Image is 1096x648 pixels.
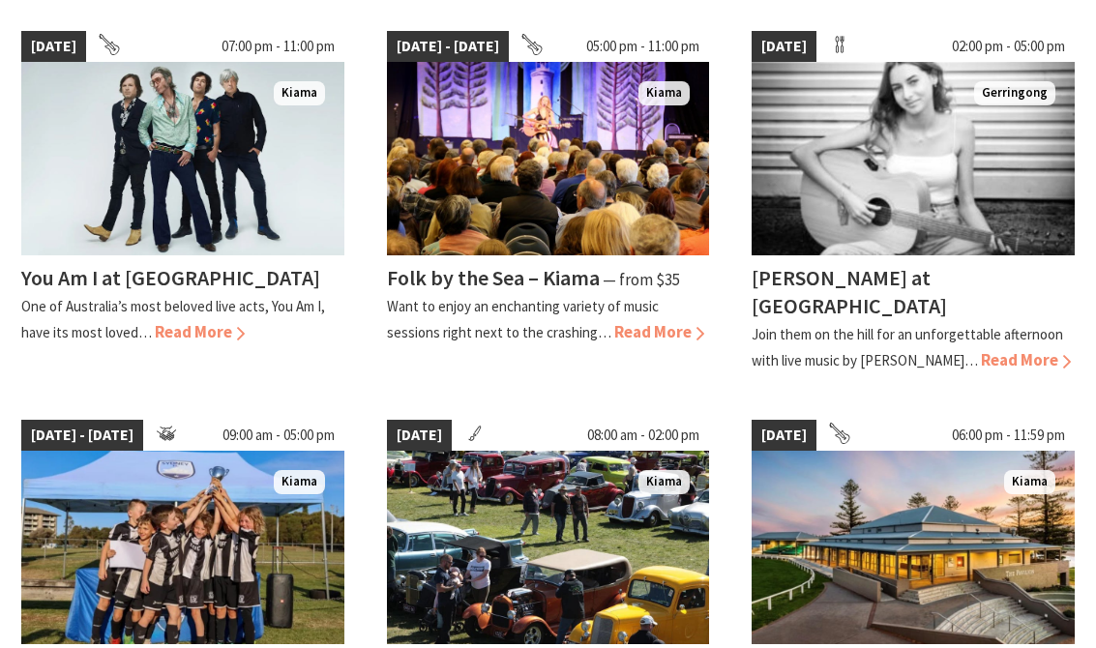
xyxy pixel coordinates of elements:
h4: You Am I at [GEOGRAPHIC_DATA] [21,264,320,291]
a: [DATE] - [DATE] 05:00 pm - 11:00 pm Folk by the Sea - Showground Pavilion Kiama Folk by the Sea –... [387,31,710,373]
span: 06:00 pm - 11:59 pm [942,420,1075,451]
span: [DATE] - [DATE] [387,31,509,62]
span: 08:00 am - 02:00 pm [578,420,709,451]
p: One of Australia’s most beloved live acts, You Am I, have its most loved… [21,297,325,341]
span: [DATE] - [DATE] [21,420,143,451]
span: [DATE] [752,420,816,451]
span: Kiama [638,81,690,105]
span: 09:00 am - 05:00 pm [213,420,344,451]
span: [DATE] [752,31,816,62]
span: 05:00 pm - 11:00 pm [577,31,709,62]
span: [DATE] [387,420,452,451]
h4: Folk by the Sea – Kiama [387,264,600,291]
img: Land of Milk an Honey Festival [752,451,1075,644]
a: [DATE] 02:00 pm - 05:00 pm Tayah Larsen Gerringong [PERSON_NAME] at [GEOGRAPHIC_DATA] Join them o... [752,31,1075,373]
img: You Am I [21,62,344,255]
a: [DATE] 07:00 pm - 11:00 pm You Am I Kiama You Am I at [GEOGRAPHIC_DATA] One of Australia’s most b... [21,31,344,373]
span: Kiama [1004,470,1055,494]
img: sfc-kiama-football-festival-2 [21,451,344,644]
span: ⁠— from $35 [603,269,680,290]
img: Tayah Larsen [752,62,1075,255]
span: Read More [155,321,245,342]
span: Kiama [274,81,325,105]
span: Read More [614,321,704,342]
p: Join them on the hill for an unforgettable afternoon with live music by [PERSON_NAME]… [752,325,1063,369]
h4: [PERSON_NAME] at [GEOGRAPHIC_DATA] [752,264,947,319]
img: Folk by the Sea - Showground Pavilion [387,62,710,255]
span: Gerringong [974,81,1055,105]
span: [DATE] [21,31,86,62]
p: Want to enjoy an enchanting variety of music sessions right next to the crashing… [387,297,659,341]
span: Kiama [638,470,690,494]
span: Kiama [274,470,325,494]
span: Read More [981,349,1071,370]
img: Hot Rod Run Kiama [387,451,710,644]
span: 07:00 pm - 11:00 pm [212,31,344,62]
span: 02:00 pm - 05:00 pm [942,31,1075,62]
